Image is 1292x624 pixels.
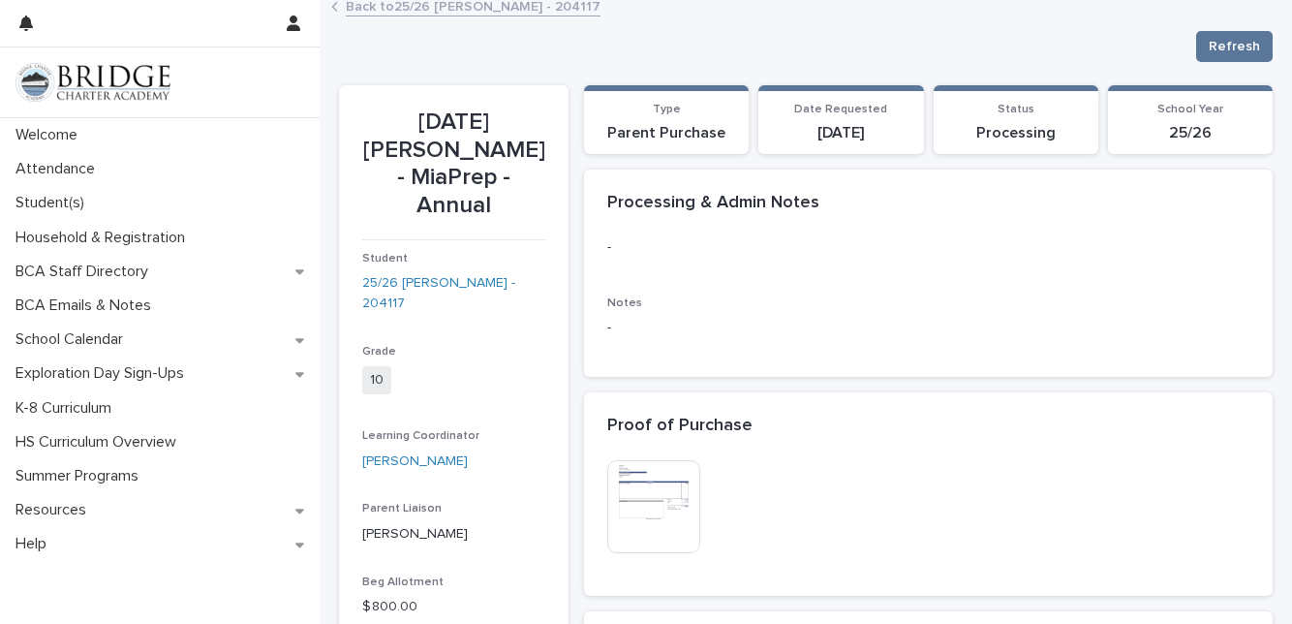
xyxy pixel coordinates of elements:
p: [PERSON_NAME] [362,524,545,545]
p: Help [8,535,62,553]
span: Date Requested [794,104,887,115]
p: - [607,237,1249,258]
h2: Proof of Purchase [607,416,753,437]
span: Beg Allotment [362,577,444,588]
p: BCA Emails & Notes [8,296,167,315]
span: 10 [362,366,391,394]
span: Type [653,104,681,115]
button: Refresh [1196,31,1273,62]
span: Status [998,104,1034,115]
p: K-8 Curriculum [8,399,127,418]
p: Student(s) [8,194,100,212]
p: BCA Staff Directory [8,263,164,281]
p: Processing [945,124,1087,142]
p: $ 800.00 [362,597,545,617]
span: School Year [1157,104,1223,115]
p: Summer Programs [8,467,154,485]
p: Household & Registration [8,229,200,247]
h2: Processing & Admin Notes [607,193,819,214]
a: 25/26 [PERSON_NAME] - 204117 [362,273,545,314]
p: 25/26 [1120,124,1261,142]
p: [DATE] [PERSON_NAME] - MiaPrep - Annual [362,109,545,220]
a: [PERSON_NAME] [362,452,468,472]
span: Notes [607,297,642,309]
img: V1C1m3IdTEidaUdm9Hs0 [15,63,170,102]
p: School Calendar [8,330,138,349]
p: - [607,318,1249,338]
span: Refresh [1209,37,1260,56]
p: [DATE] [770,124,911,142]
p: Resources [8,501,102,519]
p: Attendance [8,160,110,178]
p: Parent Purchase [596,124,737,142]
p: Welcome [8,126,93,144]
span: Parent Liaison [362,503,442,515]
p: Exploration Day Sign-Ups [8,364,200,383]
span: Learning Coordinator [362,430,479,442]
p: HS Curriculum Overview [8,433,192,452]
span: Student [362,253,408,265]
span: Grade [362,346,396,358]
